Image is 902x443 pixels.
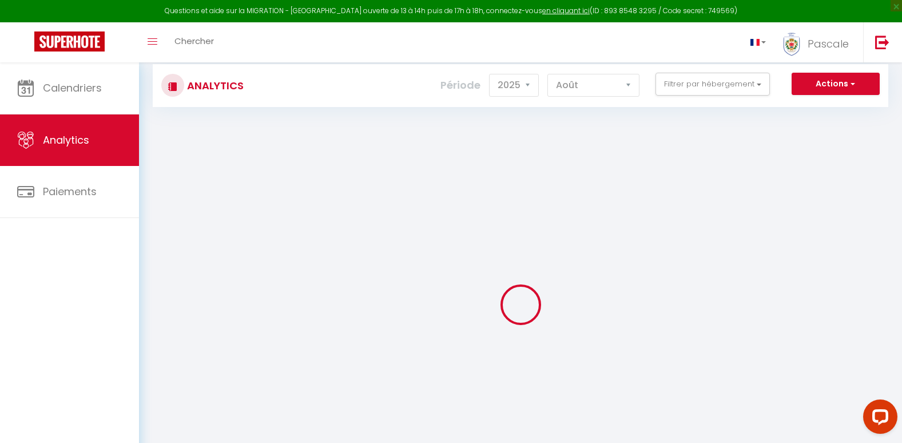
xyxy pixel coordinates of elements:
[34,31,105,52] img: Super Booking
[783,33,800,56] img: ...
[43,81,102,95] span: Calendriers
[166,22,222,62] a: Chercher
[184,73,244,98] h3: Analytics
[542,6,590,15] a: en cliquant ici
[174,35,214,47] span: Chercher
[774,22,863,62] a: ... Pascale
[43,184,97,199] span: Paiements
[43,133,89,147] span: Analytics
[854,395,902,443] iframe: LiveChat chat widget
[808,37,849,51] span: Pascale
[655,73,770,96] button: Filtrer par hébergement
[792,73,880,96] button: Actions
[440,73,480,98] label: Période
[875,35,889,49] img: logout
